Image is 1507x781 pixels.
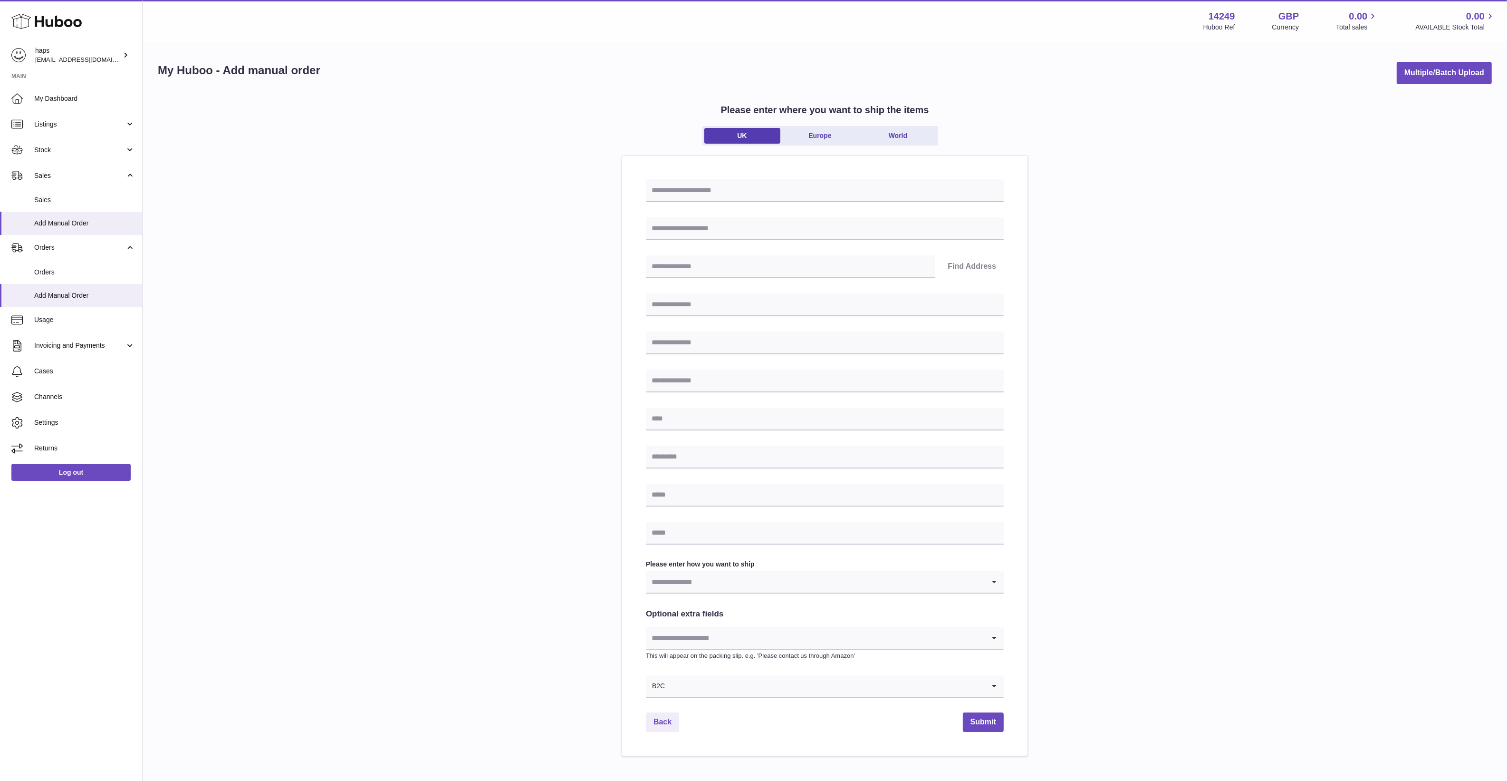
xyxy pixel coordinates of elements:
span: My Dashboard [34,94,135,103]
span: Sales [34,195,135,205]
span: [EMAIL_ADDRESS][DOMAIN_NAME] [35,56,140,63]
a: Europe [782,128,858,144]
input: Search for option [665,675,985,697]
input: Search for option [646,571,985,593]
img: internalAdmin-14249@internal.huboo.com [11,48,26,62]
strong: GBP [1278,10,1299,23]
span: 0.00 [1349,10,1368,23]
span: AVAILABLE Stock Total [1415,23,1496,32]
span: Listings [34,120,125,129]
span: Orders [34,243,125,252]
span: Invoicing and Payments [34,341,125,350]
h1: My Huboo - Add manual order [158,63,320,78]
span: Add Manual Order [34,291,135,300]
div: Currency [1272,23,1299,32]
span: Settings [34,418,135,427]
p: This will appear on the packing slip. e.g. 'Please contact us through Amazon' [646,652,1004,660]
label: Please enter how you want to ship [646,560,1004,569]
span: Total sales [1336,23,1378,32]
div: Search for option [646,675,1004,698]
span: B2C [646,675,665,697]
span: Stock [34,146,125,155]
input: Search for option [646,627,985,649]
strong: 14249 [1209,10,1235,23]
a: Log out [11,464,131,481]
a: 0.00 AVAILABLE Stock Total [1415,10,1496,32]
span: Returns [34,444,135,453]
a: Back [646,713,679,732]
a: 0.00 Total sales [1336,10,1378,32]
span: Channels [34,392,135,401]
div: Search for option [646,571,1004,594]
span: Orders [34,268,135,277]
a: UK [704,128,780,144]
h2: Please enter where you want to ship the items [721,104,929,117]
span: Add Manual Order [34,219,135,228]
div: Huboo Ref [1203,23,1235,32]
span: 0.00 [1466,10,1485,23]
a: World [860,128,936,144]
button: Multiple/Batch Upload [1397,62,1492,84]
span: Cases [34,367,135,376]
span: Sales [34,171,125,180]
button: Submit [963,713,1004,732]
h2: Optional extra fields [646,609,1004,620]
span: Usage [34,315,135,324]
div: haps [35,46,121,64]
div: Search for option [646,627,1004,650]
